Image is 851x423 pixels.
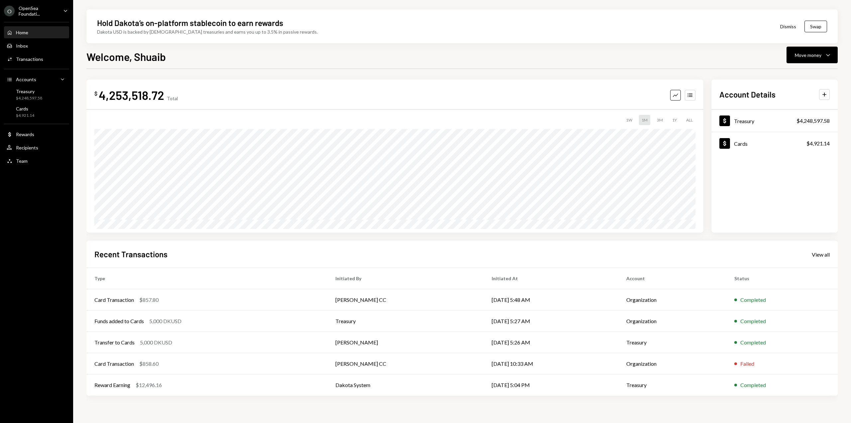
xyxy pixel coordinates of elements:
div: Cards [16,106,34,111]
a: Cards$4,921.14 [711,132,838,154]
div: Move money [795,52,821,59]
a: Rewards [4,128,69,140]
div: Inbox [16,43,28,49]
div: 5,000 DKUSD [149,317,182,325]
div: Transfer to Cards [94,338,135,346]
td: [DATE] 5:04 PM [484,374,618,396]
div: 3M [654,115,666,125]
div: Completed [740,381,766,389]
div: Hold Dakota’s on-platform stablecoin to earn rewards [97,17,283,28]
button: Move money [787,47,838,63]
div: O [4,6,15,16]
td: Treasury [618,332,726,353]
td: Dakota System [327,374,484,396]
div: Total [167,96,178,101]
div: 1W [623,115,635,125]
a: Treasury$4,248,597.58 [711,109,838,132]
td: Treasury [618,374,726,396]
th: Status [726,268,838,289]
th: Account [618,268,726,289]
th: Initiated At [484,268,618,289]
a: Cards$4,921.14 [4,104,69,120]
div: Failed [740,360,754,368]
div: Funds added to Cards [94,317,144,325]
div: Reward Earning [94,381,130,389]
div: $4,248,597.58 [16,96,42,101]
a: Treasury$4,248,597.58 [4,87,69,103]
td: [DATE] 5:48 AM [484,289,618,311]
a: Accounts [4,73,69,85]
h2: Recent Transactions [94,249,168,260]
div: ALL [683,115,695,125]
div: Accounts [16,77,36,82]
a: View all [812,251,830,258]
div: Rewards [16,131,34,137]
a: Inbox [4,40,69,52]
div: $4,921.14 [806,139,830,147]
td: [PERSON_NAME] [327,332,484,353]
a: Team [4,155,69,167]
td: [DATE] 10:33 AM [484,353,618,374]
div: Completed [740,338,766,346]
div: $12,496.16 [136,381,162,389]
td: [PERSON_NAME] CC [327,353,484,374]
td: [DATE] 5:27 AM [484,311,618,332]
div: 1M [639,115,650,125]
td: Treasury [327,311,484,332]
div: Card Transaction [94,296,134,304]
button: Swap [804,21,827,32]
div: Card Transaction [94,360,134,368]
div: 4,253,518.72 [99,88,164,103]
div: Completed [740,317,766,325]
div: Recipients [16,145,38,150]
a: Home [4,26,69,38]
div: Team [16,158,28,164]
div: $857.80 [139,296,159,304]
td: [PERSON_NAME] CC [327,289,484,311]
h1: Welcome, Shuaib [86,50,166,63]
div: $ [94,90,97,97]
div: Treasury [734,118,754,124]
div: $4,248,597.58 [796,117,830,125]
div: Dakota USD is backed by [DEMOGRAPHIC_DATA] treasuries and earns you up to 3.5% in passive rewards. [97,28,318,35]
div: Home [16,30,28,35]
a: Recipients [4,141,69,153]
div: Completed [740,296,766,304]
td: [DATE] 5:26 AM [484,332,618,353]
div: View all [812,251,830,258]
td: Organization [618,289,726,311]
div: Cards [734,140,748,147]
td: Organization [618,353,726,374]
button: Dismiss [772,19,804,34]
h2: Account Details [719,89,776,100]
div: Treasury [16,89,42,94]
a: Transactions [4,53,69,65]
td: Organization [618,311,726,332]
th: Type [86,268,327,289]
div: OpenSea Foundati... [19,5,58,17]
th: Initiated By [327,268,484,289]
div: $858.60 [139,360,159,368]
div: 1Y [669,115,679,125]
div: Transactions [16,56,43,62]
div: $4,921.14 [16,113,34,118]
div: 5,000 DKUSD [140,338,172,346]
